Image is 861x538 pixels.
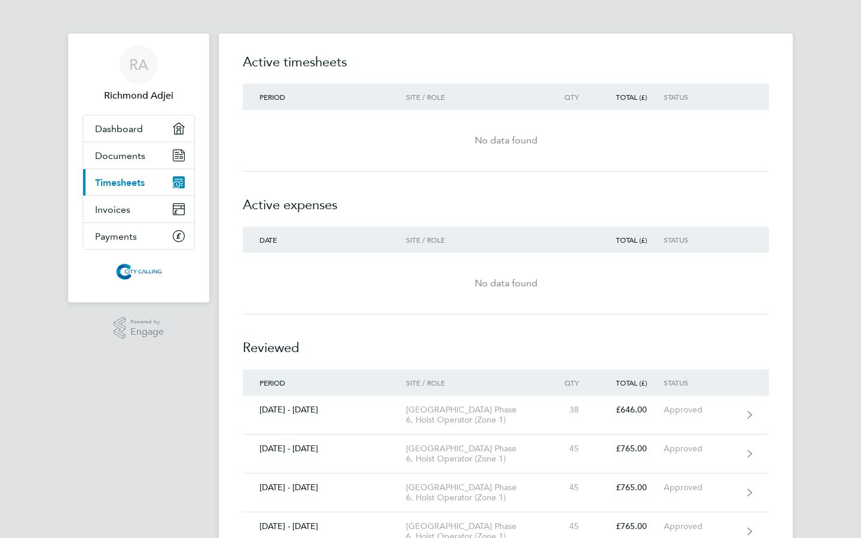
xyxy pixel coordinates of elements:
[406,93,543,101] div: Site / Role
[543,444,596,454] div: 45
[243,482,406,493] div: [DATE] - [DATE]
[259,92,285,102] span: Period
[83,196,194,222] a: Invoices
[95,177,145,188] span: Timesheets
[113,262,164,281] img: citycalling-logo-retina.png
[114,317,164,340] a: Powered byEngage
[130,327,164,337] span: Engage
[95,150,145,161] span: Documents
[83,169,194,195] a: Timesheets
[596,444,664,454] div: £765.00
[83,45,195,103] a: RARichmond Adjei
[129,57,148,72] span: RA
[596,236,664,244] div: Total (£)
[83,88,195,103] span: Richmond Adjei
[664,93,737,101] div: Status
[243,133,769,148] div: No data found
[596,405,664,415] div: £646.00
[68,33,209,302] nav: Main navigation
[406,405,543,425] div: [GEOGRAPHIC_DATA] Phase 6, Hoist Operator (Zone 1)
[243,444,406,454] div: [DATE] - [DATE]
[243,276,769,291] div: No data found
[406,482,543,503] div: [GEOGRAPHIC_DATA] Phase 6, Hoist Operator (Zone 1)
[664,378,737,387] div: Status
[664,405,737,415] div: Approved
[243,53,769,84] h2: Active timesheets
[596,482,664,493] div: £765.00
[543,482,596,493] div: 45
[243,172,769,227] h2: Active expenses
[243,396,769,435] a: [DATE] - [DATE][GEOGRAPHIC_DATA] Phase 6, Hoist Operator (Zone 1)38£646.00Approved
[543,378,596,387] div: Qty
[596,521,664,531] div: £765.00
[243,405,406,415] div: [DATE] - [DATE]
[243,473,769,512] a: [DATE] - [DATE][GEOGRAPHIC_DATA] Phase 6, Hoist Operator (Zone 1)45£765.00Approved
[543,405,596,415] div: 38
[95,231,137,242] span: Payments
[543,93,596,101] div: Qty
[259,378,285,387] span: Period
[243,435,769,473] a: [DATE] - [DATE][GEOGRAPHIC_DATA] Phase 6, Hoist Operator (Zone 1)45£765.00Approved
[664,521,737,531] div: Approved
[83,115,194,142] a: Dashboard
[243,521,406,531] div: [DATE] - [DATE]
[243,236,406,244] div: Date
[83,142,194,169] a: Documents
[83,223,194,249] a: Payments
[664,482,737,493] div: Approved
[95,123,143,134] span: Dashboard
[664,444,737,454] div: Approved
[83,262,195,281] a: Go to home page
[243,314,769,369] h2: Reviewed
[406,236,543,244] div: Site / Role
[664,236,737,244] div: Status
[95,204,130,215] span: Invoices
[543,521,596,531] div: 45
[596,93,664,101] div: Total (£)
[130,317,164,327] span: Powered by
[596,378,664,387] div: Total (£)
[406,444,543,464] div: [GEOGRAPHIC_DATA] Phase 6, Hoist Operator (Zone 1)
[406,378,543,387] div: Site / Role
